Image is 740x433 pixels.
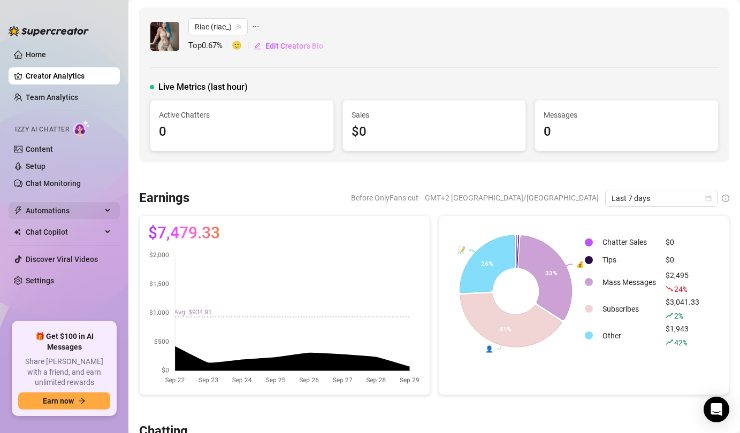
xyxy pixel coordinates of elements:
img: logo-BBDzfeDw.svg [9,26,89,36]
div: Open Intercom Messenger [704,397,729,422]
span: Automations [26,202,102,219]
span: thunderbolt [14,206,22,215]
div: $1,943 [666,323,699,349]
img: Chat Copilot [14,228,21,236]
span: Top 0.67 % [188,40,232,52]
div: $3,041.33 [666,296,699,322]
a: Creator Analytics [26,67,111,84]
div: $0 [666,254,699,266]
h3: Earnings [139,190,189,207]
span: Earn now [43,397,74,405]
span: GMT+2 [GEOGRAPHIC_DATA]/[GEOGRAPHIC_DATA] [425,190,599,206]
span: edit [254,42,261,50]
span: 🙂 [232,40,253,52]
text: 📝 [457,246,466,254]
div: $0 [666,236,699,248]
span: Chat Copilot [26,223,102,241]
span: ellipsis [252,18,260,35]
a: Chat Monitoring [26,179,81,188]
img: Riae [150,22,179,51]
span: Live Metrics (last hour) [158,81,248,94]
span: info-circle [722,195,729,202]
span: Izzy AI Chatter [15,125,69,135]
span: Sales [352,109,517,121]
a: Settings [26,276,54,285]
span: 24 % [674,284,686,294]
span: Active Chatters [159,109,325,121]
span: Riae (riae_) [195,19,241,35]
td: Tips [598,252,660,268]
div: 0 [544,122,710,142]
a: Setup [26,162,45,171]
button: Earn nowarrow-right [18,392,110,409]
td: Mass Messages [598,269,660,295]
span: 🎁 Get $100 in AI Messages [18,331,110,352]
span: Edit Creator's Bio [265,42,323,50]
span: Share [PERSON_NAME] with a friend, and earn unlimited rewards [18,357,110,388]
a: Team Analytics [26,93,78,102]
span: fall [666,285,673,292]
td: Other [598,323,660,349]
span: $7,479.33 [148,225,220,242]
span: team [235,24,242,30]
a: Content [26,145,53,153]
text: 👤 [485,345,493,353]
td: Chatter Sales [598,234,660,251]
button: Edit Creator's Bio [253,37,324,55]
img: AI Chatter [73,120,90,136]
div: $0 [352,122,517,142]
span: rise [666,338,673,346]
span: 42 % [674,337,686,347]
span: Messages [544,109,710,121]
a: Discover Viral Videos [26,255,98,264]
span: 2 % [674,311,682,321]
span: rise [666,312,673,319]
span: Last 7 days [612,190,711,206]
text: 💰 [576,260,584,268]
span: arrow-right [78,397,86,405]
td: Subscribes [598,296,660,322]
div: $2,495 [666,269,699,295]
span: Before OnlyFans cut [351,190,418,206]
span: calendar [705,195,712,202]
div: 0 [159,122,325,142]
a: Home [26,50,46,59]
